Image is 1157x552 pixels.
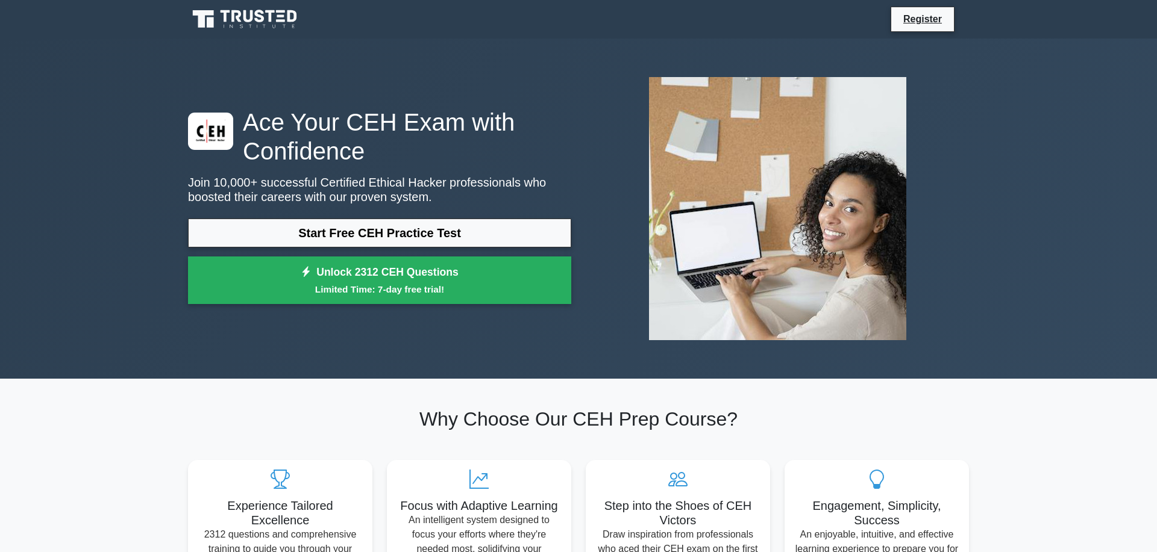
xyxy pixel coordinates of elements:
[198,498,363,527] h5: Experience Tailored Excellence
[203,282,556,296] small: Limited Time: 7-day free trial!
[188,175,571,204] p: Join 10,000+ successful Certified Ethical Hacker professionals who boosted their careers with our...
[794,498,959,527] h5: Engagement, Simplicity, Success
[595,498,760,527] h5: Step into the Shoes of CEH Victors
[188,219,571,247] a: Start Free CEH Practice Test
[188,408,969,430] h2: Why Choose Our CEH Prep Course?
[188,256,571,305] a: Unlock 2312 CEH QuestionsLimited Time: 7-day free trial!
[896,11,949,26] a: Register
[397,498,562,513] h5: Focus with Adaptive Learning
[188,108,571,166] h1: Ace Your CEH Exam with Confidence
